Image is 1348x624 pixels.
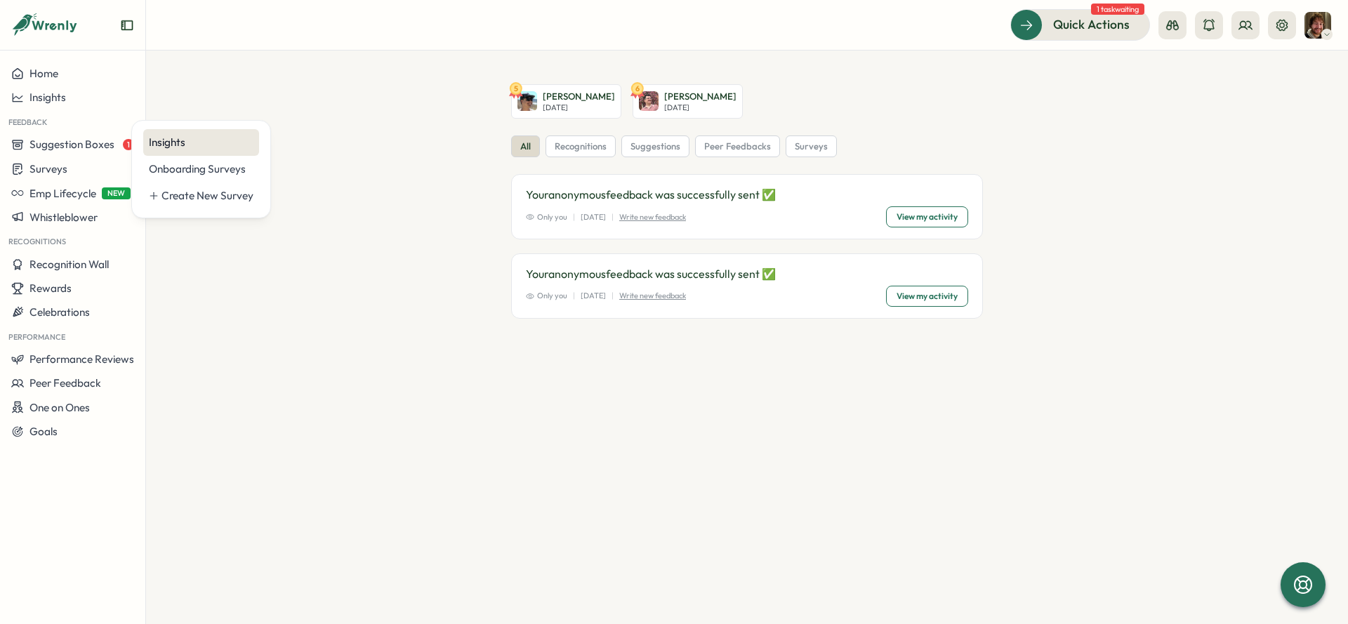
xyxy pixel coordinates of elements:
[29,425,58,438] span: Goals
[897,286,958,306] span: View my activity
[123,139,134,150] span: 1
[581,211,606,223] p: [DATE]
[149,135,253,150] div: Insights
[29,305,90,319] span: Celebrations
[29,281,72,295] span: Rewards
[526,186,968,204] p: Your anonymous feedback was successfully sent ✅
[526,290,567,302] span: Only you
[161,188,253,204] div: Create New Survey
[664,91,736,103] p: [PERSON_NAME]
[555,140,607,153] span: recognitions
[1304,12,1331,39] img: Nick Lacasse
[612,290,614,302] p: |
[143,182,259,209] a: Create New Survey
[29,187,96,200] span: Emp Lifecycle
[1010,9,1150,40] button: Quick Actions
[120,18,134,32] button: Expand sidebar
[897,207,958,227] span: View my activity
[633,84,743,119] a: 6Caleb Lalonde-Sauve[PERSON_NAME][DATE]
[543,103,615,112] p: [DATE]
[143,156,259,182] a: Onboarding Surveys
[1091,4,1144,15] span: 1 task waiting
[581,290,606,302] p: [DATE]
[612,211,614,223] p: |
[514,84,518,93] text: 5
[29,376,101,390] span: Peer Feedback
[29,138,114,151] span: Suggestion Boxes
[543,91,615,103] p: [PERSON_NAME]
[29,401,90,414] span: One on Ones
[520,140,531,153] span: all
[619,211,686,223] p: Write new feedback
[29,91,66,104] span: Insights
[795,140,828,153] span: surveys
[29,162,67,175] span: Surveys
[1053,15,1130,34] span: Quick Actions
[526,211,567,223] span: Only you
[886,286,968,307] button: View my activity
[573,211,575,223] p: |
[704,140,771,153] span: peer feedbacks
[29,258,109,271] span: Recognition Wall
[143,129,259,156] a: Insights
[29,352,134,366] span: Performance Reviews
[573,290,575,302] p: |
[149,161,253,177] div: Onboarding Surveys
[635,84,640,93] text: 6
[526,265,968,283] p: Your anonymous feedback was successfully sent ✅
[619,290,686,302] p: Write new feedback
[630,140,680,153] span: suggestions
[639,91,659,111] img: Caleb Lalonde-Sauve
[886,206,968,227] button: View my activity
[517,91,537,111] img: Enrique Lopez
[511,84,621,119] a: 5Enrique Lopez[PERSON_NAME][DATE]
[102,187,131,199] span: NEW
[29,67,58,80] span: Home
[664,103,736,112] p: [DATE]
[29,211,98,224] span: Whistleblower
